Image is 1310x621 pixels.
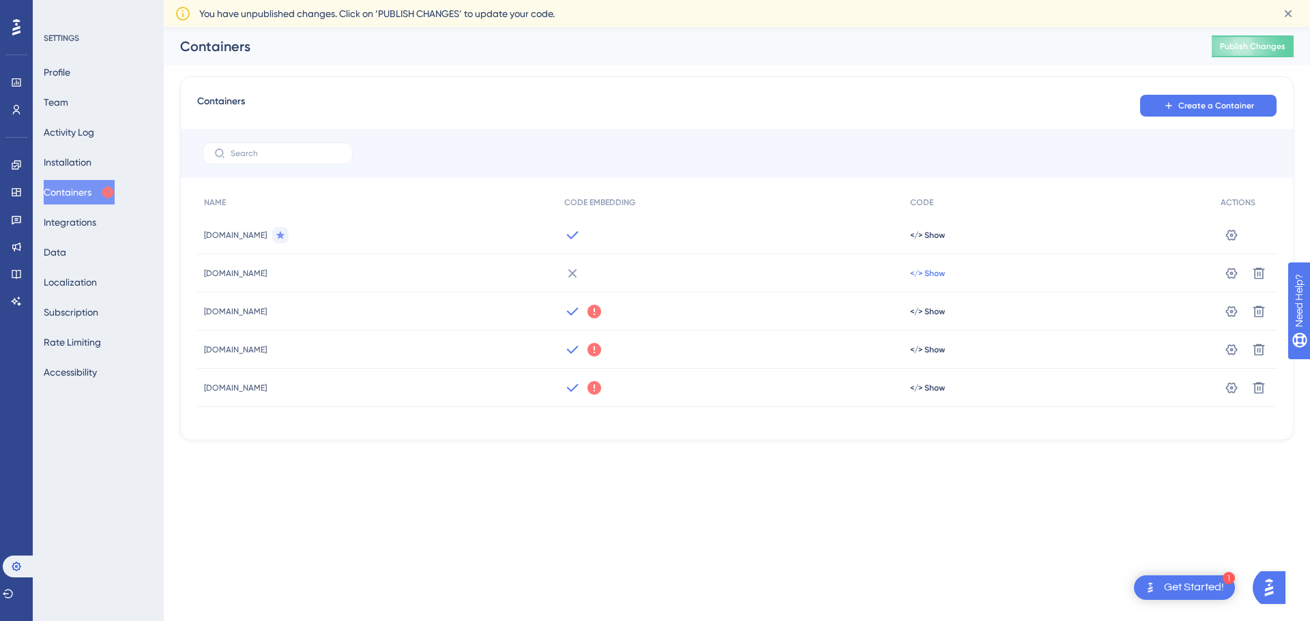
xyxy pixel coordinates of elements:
button: Subscription [44,300,98,324]
img: launcher-image-alternative-text [1142,579,1159,596]
button: Profile [44,60,70,85]
button: Containers [44,180,115,205]
button: Installation [44,150,91,175]
input: Search [231,149,341,158]
span: CODE EMBEDDING [564,197,635,208]
span: [DOMAIN_NAME] [204,230,267,241]
button: Accessibility [44,360,97,384]
span: Create a Container [1178,100,1254,111]
span: NAME [204,197,226,208]
iframe: UserGuiding AI Assistant Launcher [1253,567,1294,608]
div: Get Started! [1164,580,1224,595]
div: Open Get Started! checklist, remaining modules: 1 [1134,575,1235,600]
button: Activity Log [44,120,94,145]
span: Publish Changes [1220,41,1285,52]
div: 1 [1223,572,1235,584]
span: You have unpublished changes. Click on ‘PUBLISH CHANGES’ to update your code. [199,5,555,22]
button: </> Show [910,344,945,355]
div: Containers [180,37,1178,56]
button: Team [44,90,68,115]
button: </> Show [910,268,945,279]
span: ACTIONS [1221,197,1255,208]
div: SETTINGS [44,33,154,44]
button: </> Show [910,382,945,393]
span: Containers [197,93,245,118]
button: Rate Limiting [44,330,101,354]
span: [DOMAIN_NAME] [204,306,267,317]
span: CODE [910,197,933,208]
span: [DOMAIN_NAME] [204,344,267,355]
span: Need Help? [32,3,85,20]
button: Localization [44,270,97,294]
button: Create a Container [1140,95,1277,117]
span: [DOMAIN_NAME] [204,382,267,393]
button: Integrations [44,210,96,234]
button: </> Show [910,230,945,241]
span: [DOMAIN_NAME] [204,268,267,279]
button: </> Show [910,306,945,317]
button: Data [44,240,66,264]
button: Publish Changes [1212,35,1294,57]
